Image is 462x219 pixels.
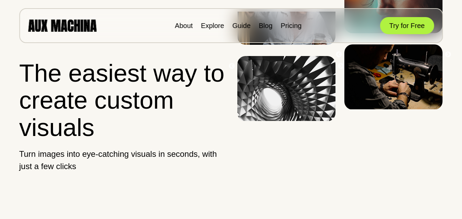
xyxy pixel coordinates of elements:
button: Next [338,63,344,70]
img: Image [344,44,443,110]
h1: The easiest way to create custom visuals [19,60,225,141]
p: Turn images into eye-catching visuals in seconds, with just a few clicks [19,148,225,173]
button: Next [445,51,451,58]
button: Previous [335,51,342,58]
a: Pricing [281,22,302,29]
img: AUX MACHINA [28,19,96,31]
a: About [175,22,193,29]
a: Blog [259,22,273,29]
a: Guide [232,22,250,29]
a: Explore [201,22,224,29]
img: Image [237,56,335,121]
button: Try for Free [380,17,434,34]
button: Previous [228,63,235,70]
